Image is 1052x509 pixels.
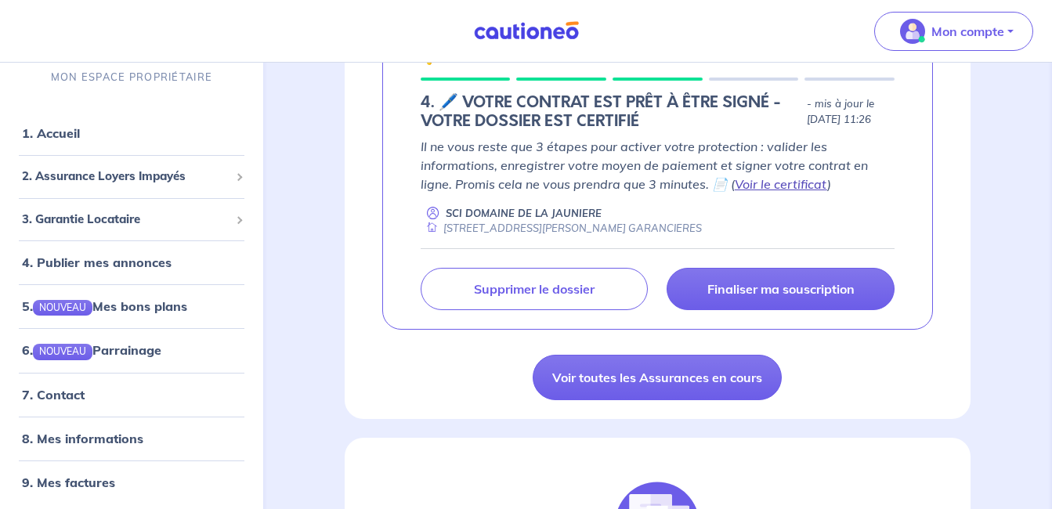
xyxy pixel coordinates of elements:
[22,475,115,490] a: 9. Mes factures
[667,268,895,310] a: Finaliser ma souscription
[22,211,230,229] span: 3. Garantie Locataire
[421,268,649,310] a: Supprimer le dossier
[468,21,585,41] img: Cautioneo
[900,19,925,44] img: illu_account_valid_menu.svg
[421,221,702,236] div: [STREET_ADDRESS][PERSON_NAME] GARANCIERES
[807,96,895,128] p: - mis à jour le [DATE] 11:26
[6,161,257,192] div: 2. Assurance Loyers Impayés
[6,247,257,278] div: 4. Publier mes annonces
[931,22,1004,41] p: Mon compte
[22,254,172,270] a: 4. Publier mes annonces
[6,334,257,366] div: 6.NOUVEAUParrainage
[533,355,782,400] a: Voir toutes les Assurances en cours
[22,125,80,141] a: 1. Accueil
[51,70,212,85] p: MON ESPACE PROPRIÉTAIRE
[22,431,143,446] a: 8. Mes informations
[421,93,895,131] div: state: CONTRACT-INFO-IN-PROGRESS, Context: NEW,CHOOSE-CERTIFICATE,COLOCATION,LESSOR-DOCUMENTS
[421,93,801,131] h5: 4. 🖊️ VOTRE CONTRAT EST PRÊT À ÊTRE SIGNÉ - VOTRE DOSSIER EST CERTIFIÉ
[446,206,602,221] p: SCI DOMAINE DE LA JAUNIERE
[22,168,230,186] span: 2. Assurance Loyers Impayés
[6,467,257,498] div: 9. Mes factures
[6,423,257,454] div: 8. Mes informations
[6,204,257,235] div: 3. Garantie Locataire
[874,12,1033,51] button: illu_account_valid_menu.svgMon compte
[22,298,187,314] a: 5.NOUVEAUMes bons plans
[6,379,257,410] div: 7. Contact
[421,137,895,193] p: Il ne vous reste que 3 étapes pour activer votre protection : valider les informations, enregistr...
[707,281,855,297] p: Finaliser ma souscription
[22,342,161,358] a: 6.NOUVEAUParrainage
[22,387,85,403] a: 7. Contact
[474,281,595,297] p: Supprimer le dossier
[735,176,827,192] a: Voir le certificat
[6,117,257,149] div: 1. Accueil
[6,291,257,322] div: 5.NOUVEAUMes bons plans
